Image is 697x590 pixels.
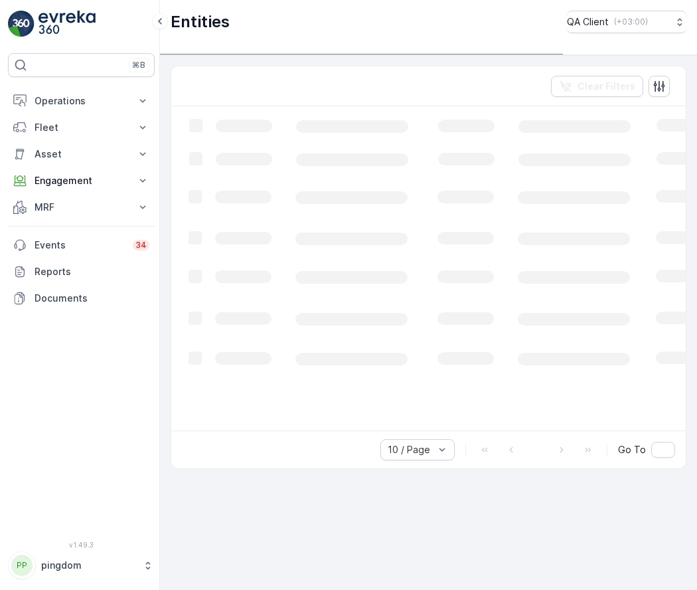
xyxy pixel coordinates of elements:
[578,80,635,93] p: Clear Filters
[8,141,155,167] button: Asset
[35,201,128,214] p: MRF
[35,121,128,134] p: Fleet
[35,147,128,161] p: Asset
[35,94,128,108] p: Operations
[35,174,128,187] p: Engagement
[39,11,96,37] img: logo_light-DOdMpM7g.png
[8,167,155,194] button: Engagement
[8,541,155,549] span: v 1.49.3
[618,443,646,456] span: Go To
[8,194,155,221] button: MRF
[567,11,686,33] button: QA Client(+03:00)
[8,285,155,312] a: Documents
[8,258,155,285] a: Reports
[551,76,643,97] button: Clear Filters
[135,240,147,250] p: 34
[8,88,155,114] button: Operations
[41,559,136,572] p: pingdom
[8,551,155,579] button: PPpingdom
[567,15,609,29] p: QA Client
[8,232,155,258] a: Events34
[132,60,145,70] p: ⌘B
[35,292,149,305] p: Documents
[614,17,648,27] p: ( +03:00 )
[35,265,149,278] p: Reports
[35,239,125,252] p: Events
[8,11,35,37] img: logo
[11,555,33,576] div: PP
[8,114,155,141] button: Fleet
[171,11,230,33] p: Entities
